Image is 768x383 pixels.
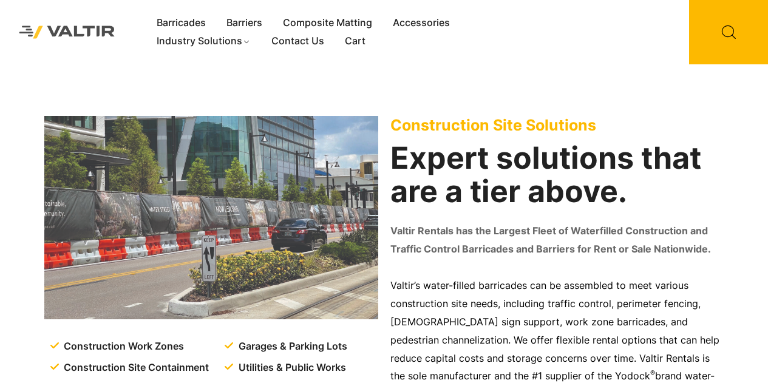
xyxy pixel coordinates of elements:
[61,359,209,377] span: Construction Site Containment
[390,222,724,259] p: Valtir Rentals has the Largest Fleet of Waterfilled Construction and Traffic Control Barricades a...
[390,116,724,134] p: Construction Site Solutions
[9,16,125,49] img: Valtir Rentals
[236,337,347,356] span: Garages & Parking Lots
[261,32,335,50] a: Contact Us
[236,359,346,377] span: Utilities & Public Works
[335,32,376,50] a: Cart
[273,14,382,32] a: Composite Matting
[146,32,261,50] a: Industry Solutions
[146,14,216,32] a: Barricades
[382,14,460,32] a: Accessories
[61,337,184,356] span: Construction Work Zones
[216,14,273,32] a: Barriers
[650,368,655,378] sup: ®
[390,141,724,208] h2: Expert solutions that are a tier above.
